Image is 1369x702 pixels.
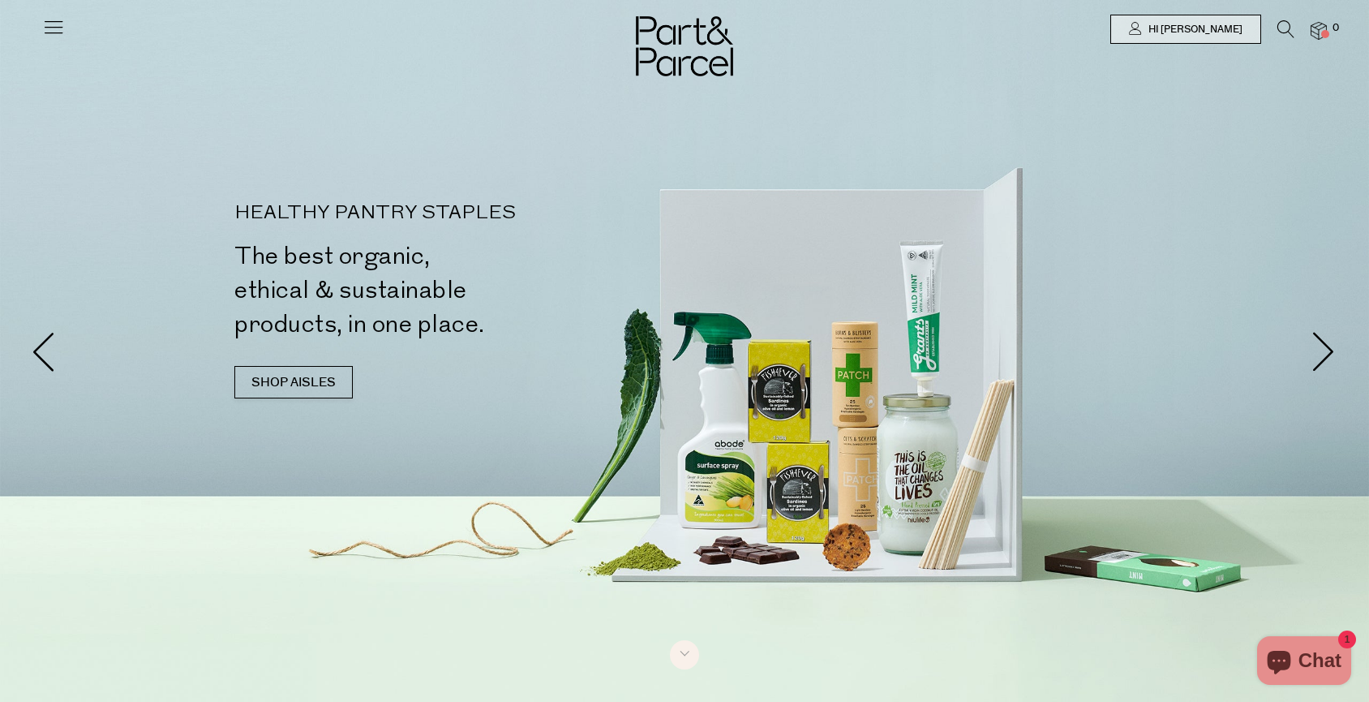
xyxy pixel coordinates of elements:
img: Part&Parcel [636,16,733,76]
h2: The best organic, ethical & sustainable products, in one place. [234,239,691,342]
p: HEALTHY PANTRY STAPLES [234,204,691,223]
a: Hi [PERSON_NAME] [1110,15,1261,44]
inbox-online-store-chat: Shopify online store chat [1252,636,1356,689]
a: 0 [1311,22,1327,39]
a: SHOP AISLES [234,366,353,398]
span: Hi [PERSON_NAME] [1144,23,1242,37]
span: 0 [1328,21,1343,36]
